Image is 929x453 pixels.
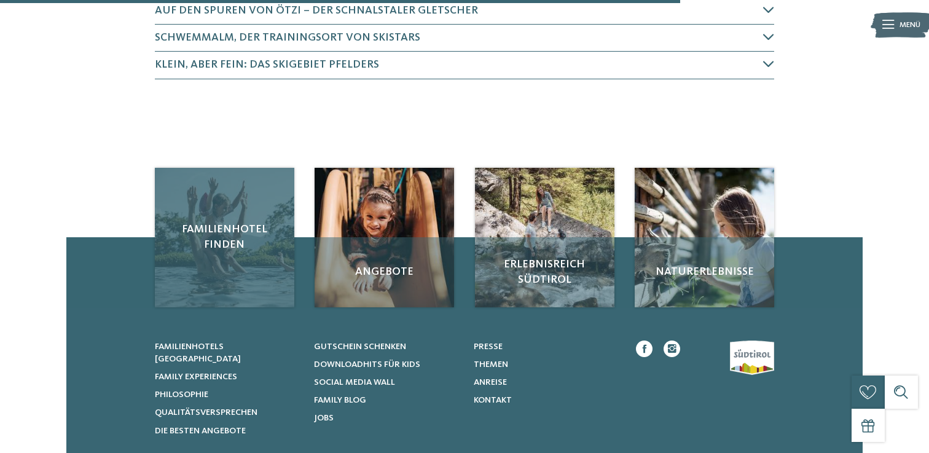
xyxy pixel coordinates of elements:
[474,396,512,404] span: Kontakt
[474,342,503,351] span: Presse
[474,341,619,353] a: Presse
[474,376,619,388] a: Anreise
[635,168,774,307] img: Skifahren in Meran und Umgebung: Seid ihr dabei?
[315,168,454,307] img: Skifahren in Meran und Umgebung: Seid ihr dabei?
[646,264,763,280] span: Naturerlebnisse
[475,168,614,307] a: Skifahren in Meran und Umgebung: Seid ihr dabei? Erlebnisreich Südtirol
[155,388,300,401] a: Philosophie
[155,390,208,399] span: Philosophie
[155,427,246,435] span: Die besten Angebote
[474,394,619,406] a: Kontakt
[314,396,366,404] span: Family Blog
[314,341,460,353] a: Gutschein schenken
[155,408,257,417] span: Qualitätsversprechen
[155,406,300,419] a: Qualitätsversprechen
[155,59,379,70] span: Klein, aber fein: das Skigebiet Pfelders
[315,168,454,307] a: Skifahren in Meran und Umgebung: Seid ihr dabei? Angebote
[474,360,508,369] span: Themen
[635,168,774,307] a: Skifahren in Meran und Umgebung: Seid ihr dabei? Naturerlebnisse
[155,168,294,307] a: Skifahren in Meran und Umgebung: Seid ihr dabei? Familienhotel finden
[155,32,420,43] span: Schwemmalm, der Trainingsort von Skistars
[314,412,460,424] a: Jobs
[314,358,460,371] a: Downloadhits für Kids
[155,372,237,381] span: Family Experiences
[314,378,395,387] span: Social Media Wall
[155,425,300,437] a: Die besten Angebote
[155,341,300,365] a: Familienhotels [GEOGRAPHIC_DATA]
[155,5,478,16] span: Auf den Spuren von Ötzi – der Schnalstaler Gletscher
[314,394,460,406] a: Family Blog
[314,360,420,369] span: Downloadhits für Kids
[474,358,619,371] a: Themen
[314,342,406,351] span: Gutschein schenken
[475,168,614,307] img: Skifahren in Meran und Umgebung: Seid ihr dabei?
[314,376,460,388] a: Social Media Wall
[155,371,300,383] a: Family Experiences
[486,257,603,288] span: Erlebnisreich Südtirol
[474,378,507,387] span: Anreise
[326,264,443,280] span: Angebote
[314,414,334,422] span: Jobs
[155,342,241,363] span: Familienhotels [GEOGRAPHIC_DATA]
[166,222,283,253] span: Familienhotel finden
